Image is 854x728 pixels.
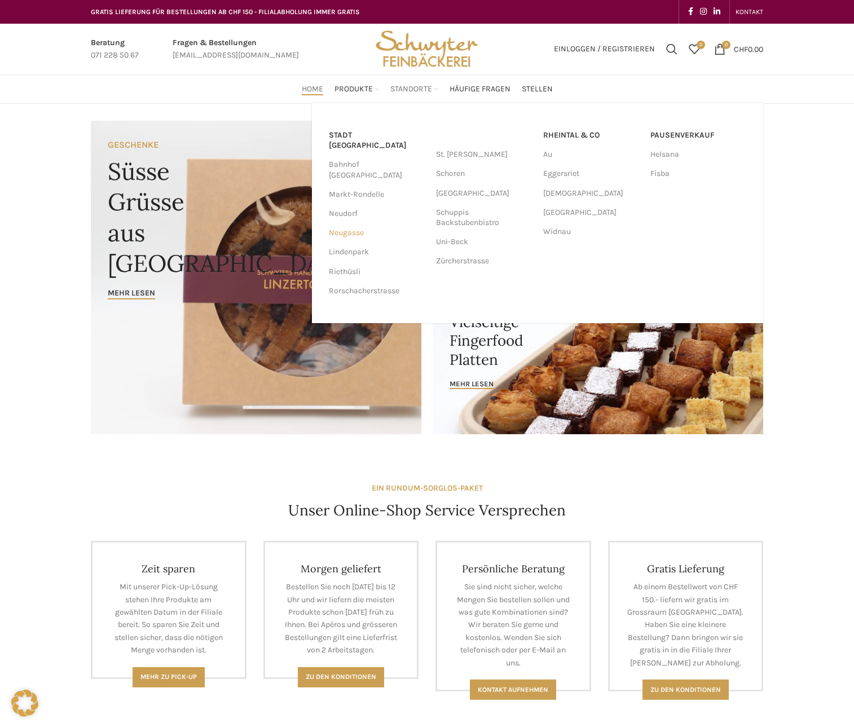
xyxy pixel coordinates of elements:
[372,24,482,74] img: Bäckerei Schwyter
[329,204,425,223] a: Neudorf
[372,483,483,493] strong: EIN RUNDUM-SORGLOS-PAKET
[436,232,532,252] a: Uni-Beck
[173,37,299,62] a: Infobox link
[329,242,425,262] a: Lindenpark
[722,41,730,49] span: 0
[306,673,376,681] span: Zu den Konditionen
[334,78,379,100] a: Produkte
[302,78,323,100] a: Home
[548,38,661,60] a: Einloggen / Registrieren
[329,126,425,155] a: Stadt [GEOGRAPHIC_DATA]
[650,126,746,145] a: Pausenverkauf
[736,1,763,23] a: KONTAKT
[329,223,425,242] a: Neugasse
[433,277,763,434] a: Banner link
[708,38,769,60] a: 0 CHF0.00
[450,78,510,100] a: Häufige Fragen
[91,8,360,16] span: GRATIS LIEFERUNG FÜR BESTELLUNGEN AB CHF 150 - FILIALABHOLUNG IMMER GRATIS
[683,38,706,60] div: Meine Wunschliste
[436,252,532,271] a: Zürcherstrasse
[543,222,639,241] a: Widnau
[710,4,724,20] a: Linkedin social link
[282,581,400,656] p: Bestellen Sie noch [DATE] bis 12 Uhr und wir liefern die meisten Produkte schon [DATE] früh zu Ih...
[288,500,566,520] h4: Unser Online-Shop Service Versprechen
[436,164,532,183] a: Schoren
[734,44,763,54] bdi: 0.00
[627,562,745,575] h4: Gratis Lieferung
[334,84,373,95] span: Produkte
[470,680,556,700] a: Kontakt aufnehmen
[522,84,553,95] span: Stellen
[478,686,548,694] span: Kontakt aufnehmen
[730,1,769,23] div: Secondary navigation
[329,281,425,301] a: Rorschacherstrasse
[736,8,763,16] span: KONTAKT
[133,667,205,687] a: Mehr zu Pick-Up
[450,84,510,95] span: Häufige Fragen
[109,581,228,656] p: Mit unserer Pick-Up-Lösung stehen Ihre Produkte am gewählten Datum in der Filiale bereit. So spar...
[650,686,721,694] span: Zu den konditionen
[650,145,746,164] a: Helsana
[661,38,683,60] a: Suchen
[140,673,197,681] span: Mehr zu Pick-Up
[390,84,432,95] span: Standorte
[554,45,655,53] span: Einloggen / Registrieren
[734,44,748,54] span: CHF
[454,562,573,575] h4: Persönliche Beratung
[282,562,400,575] h4: Morgen geliefert
[522,78,553,100] a: Stellen
[298,667,384,687] a: Zu den Konditionen
[543,145,639,164] a: Au
[543,164,639,183] a: Eggersriet
[543,203,639,222] a: [GEOGRAPHIC_DATA]
[627,581,745,669] p: Ab einem Bestellwert von CHF 150.- liefern wir gratis im Grossraum [GEOGRAPHIC_DATA]. Haben Sie e...
[642,680,729,700] a: Zu den konditionen
[329,185,425,204] a: Markt-Rondelle
[436,184,532,203] a: [GEOGRAPHIC_DATA]
[372,43,482,53] a: Site logo
[436,145,532,164] a: St. [PERSON_NAME]
[454,581,573,669] p: Sie sind nicht sicher, welche Mengen Sie bestellen sollen und was gute Kombinationen sind? Wir be...
[109,562,228,575] h4: Zeit sparen
[91,121,421,434] a: Banner link
[650,164,746,183] a: Fisba
[543,184,639,203] a: [DEMOGRAPHIC_DATA]
[302,84,323,95] span: Home
[329,262,425,281] a: Riethüsli
[85,78,769,100] div: Main navigation
[697,4,710,20] a: Instagram social link
[436,203,532,232] a: Schuppis Backstubenbistro
[697,41,705,49] span: 0
[683,38,706,60] a: 0
[390,78,438,100] a: Standorte
[543,126,639,145] a: RHEINTAL & CO
[329,155,425,184] a: Bahnhof [GEOGRAPHIC_DATA]
[685,4,697,20] a: Facebook social link
[91,37,139,62] a: Infobox link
